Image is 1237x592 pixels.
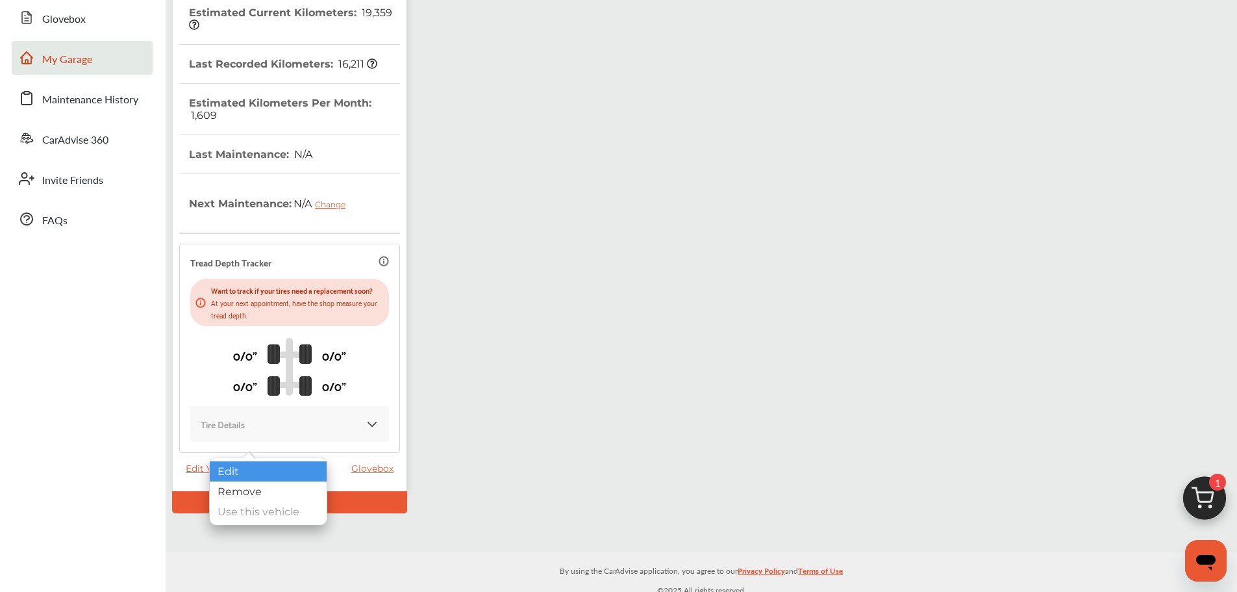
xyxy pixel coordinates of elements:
[189,84,400,135] th: Estimated Kilometers Per Month :
[798,563,843,584] a: Terms of Use
[233,345,257,365] p: 0/0"
[189,135,312,174] th: Last Maintenance :
[1185,540,1227,582] iframe: Button to launch messaging window
[12,41,153,75] a: My Garage
[366,418,379,431] img: KOKaJQAAAABJRU5ErkJggg==
[268,337,312,396] img: tire_track_logo.b900bcbc.svg
[210,461,327,482] div: Edit
[189,109,217,122] span: 1,609
[211,296,384,321] p: At your next appointment, have the shop measure your tread depth.
[190,255,271,270] p: Tread Depth Tracker
[201,417,245,431] p: Tire Details
[42,51,92,68] span: My Garage
[351,463,400,474] a: Glovebox
[42,132,108,149] span: CarAdvise 360
[12,1,153,34] a: Glovebox
[210,482,327,502] div: Remove
[12,162,153,196] a: Invite Friends
[322,376,346,396] p: 0/0"
[189,45,377,83] th: Last Recorded Kilometers :
[12,122,153,155] a: CarAdvise 360
[166,563,1237,577] p: By using the CarAdvise application, you agree to our and
[42,11,86,28] span: Glovebox
[211,284,384,296] p: Want to track if your tires need a replacement soon?
[42,212,68,229] span: FAQs
[42,92,138,109] span: Maintenance History
[233,376,257,396] p: 0/0"
[186,463,251,474] span: Edit Vehicle
[1209,474,1226,491] span: 1
[322,345,346,365] p: 0/0"
[189,174,355,233] th: Next Maintenance :
[292,187,355,220] span: N/A
[189,6,395,31] span: 19,359
[292,148,312,161] span: N/A
[1173,470,1236,533] img: cart_icon.3d0951e8.svg
[12,202,153,236] a: FAQs
[172,491,407,513] div: Default
[336,58,377,70] span: 16,211
[12,81,153,115] a: Maintenance History
[42,172,103,189] span: Invite Friends
[315,199,352,209] div: Change
[210,502,327,522] div: Use this vehicle
[738,563,785,584] a: Privacy Policy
